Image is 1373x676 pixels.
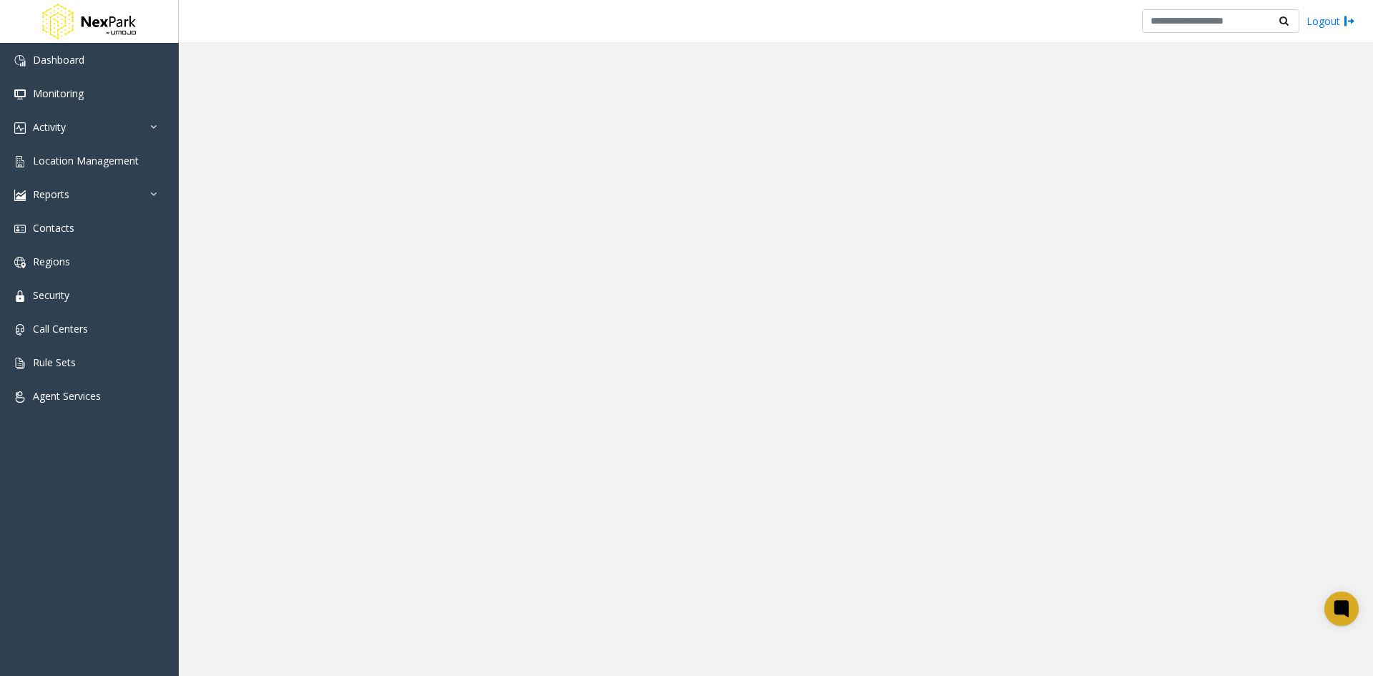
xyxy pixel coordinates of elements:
span: Agent Services [33,389,101,403]
span: Regions [33,255,70,268]
img: 'icon' [14,89,26,100]
img: 'icon' [14,55,26,67]
img: 'icon' [14,122,26,134]
a: Logout [1306,14,1355,29]
span: Security [33,288,69,302]
img: 'icon' [14,324,26,335]
span: Contacts [33,221,74,235]
span: Location Management [33,154,139,167]
img: 'icon' [14,223,26,235]
img: 'icon' [14,358,26,369]
span: Activity [33,120,66,134]
span: Rule Sets [33,356,76,369]
span: Call Centers [33,322,88,335]
img: logout [1344,14,1355,29]
span: Dashboard [33,53,84,67]
img: 'icon' [14,190,26,201]
img: 'icon' [14,290,26,302]
span: Monitoring [33,87,84,100]
img: 'icon' [14,156,26,167]
span: Reports [33,187,69,201]
img: 'icon' [14,391,26,403]
img: 'icon' [14,257,26,268]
